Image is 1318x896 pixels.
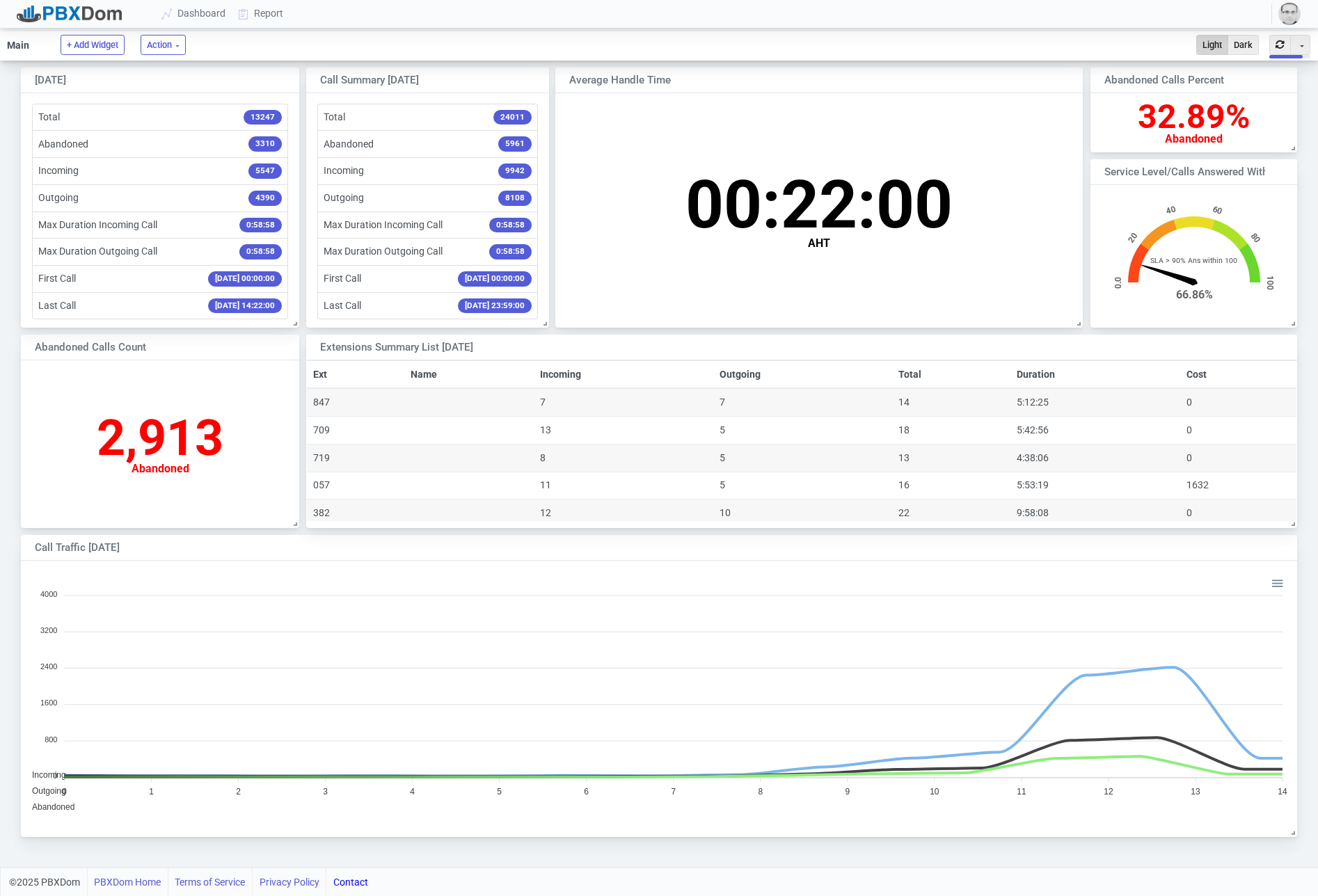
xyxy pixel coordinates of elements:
[94,868,161,896] a: PBXDom Home
[1180,472,1296,499] td: 1632
[892,444,1010,472] td: 13
[248,163,282,179] span: 5547
[892,472,1010,499] td: 16
[1010,388,1180,416] td: 5:12:25
[1138,134,1250,145] div: Abandoned
[1164,204,1177,216] text: 40
[244,110,282,125] span: 13247
[1010,444,1180,472] td: 4:38:06
[892,417,1010,445] td: 18
[32,238,288,266] li: Max Duration Outgoing Call
[713,417,892,445] td: 5
[569,72,1019,88] div: Average Handle Time
[713,444,892,472] td: 5
[317,130,538,158] li: Abandoned
[307,472,404,499] td: 057
[685,238,953,249] div: AHT
[1126,231,1140,245] text: 20
[1271,575,1283,587] div: Menu
[534,388,713,416] td: 7
[35,339,260,355] div: Abandoned Calls Count
[239,218,282,233] span: 0:58:58
[307,499,404,527] td: 382
[32,265,288,293] li: First Call
[489,244,532,259] span: 0:58:58
[1010,360,1180,388] th: Duration
[307,388,404,416] td: 847
[845,787,850,797] tspan: 9
[307,360,404,388] th: Ext
[1180,444,1296,472] td: 0
[1138,97,1250,136] span: 32.89%
[323,787,328,797] tspan: 3
[317,292,538,320] li: Last Call
[175,868,245,896] a: Terms of Service
[317,184,538,212] li: Outgoing
[1248,231,1262,245] text: 80
[53,771,57,780] tspan: 0
[713,388,892,416] td: 7
[307,417,404,445] td: 709
[248,191,282,206] span: 4390
[1017,787,1026,797] tspan: 11
[1010,499,1180,527] td: 9:58:08
[333,868,368,896] a: Contact
[32,104,288,131] li: Total
[1180,360,1296,388] th: Cost
[32,802,74,812] span: Abandoned
[685,166,953,243] span: 00:22:00
[141,35,186,55] button: Action
[930,787,939,797] tspan: 10
[35,540,1159,556] div: Call Traffic [DATE]
[534,417,713,445] td: 13
[1180,417,1296,445] td: 0
[156,1,232,26] a: Dashboard
[498,163,532,179] span: 9942
[40,626,57,634] tspan: 3200
[317,211,538,239] li: Max Duration Incoming Call
[1104,787,1113,797] tspan: 12
[61,35,125,55] button: + Add Widget
[307,444,404,472] td: 719
[32,157,288,185] li: Incoming
[32,786,66,796] span: Outgoing
[232,1,290,26] a: Report
[489,218,532,233] span: 0:58:58
[493,110,532,125] span: 24011
[498,191,532,206] span: 8108
[534,499,713,527] td: 12
[45,735,57,743] tspan: 800
[1278,3,1301,25] img: 59815a3c8890a36c254578057cc7be37
[713,472,892,499] td: 5
[1113,276,1123,288] text: 0.0
[1211,204,1223,216] text: 60
[1175,288,1212,301] text: 66.86%
[1104,164,1265,180] div: Service Level/Calls Answered within
[713,360,892,388] th: Outgoing
[1104,72,1265,88] div: Abandoned Calls Percent
[40,589,57,598] tspan: 4000
[758,787,763,797] tspan: 8
[1091,255,1296,266] span: SLA > 90% Ans within 100
[208,271,282,287] span: [DATE] 00:00:00
[35,72,260,88] div: [DATE]
[317,157,538,185] li: Incoming
[534,360,713,388] th: Incoming
[584,787,589,797] tspan: 6
[534,472,713,499] td: 11
[208,298,282,314] span: [DATE] 14:22:00
[1010,417,1180,445] td: 5:42:56
[32,211,288,239] li: Max Duration Incoming Call
[458,298,532,314] span: [DATE] 23:59:00
[317,238,538,266] li: Max Duration Outgoing Call
[40,698,57,707] tspan: 1600
[32,769,66,779] span: Incoming
[32,130,288,158] li: Abandoned
[1196,35,1228,55] button: Light
[239,244,282,259] span: 0:58:58
[320,339,1187,355] div: Extensions Summary List [DATE]
[892,360,1010,388] th: Total
[498,136,532,152] span: 5961
[1228,35,1259,55] button: Dark
[40,662,57,671] tspan: 2400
